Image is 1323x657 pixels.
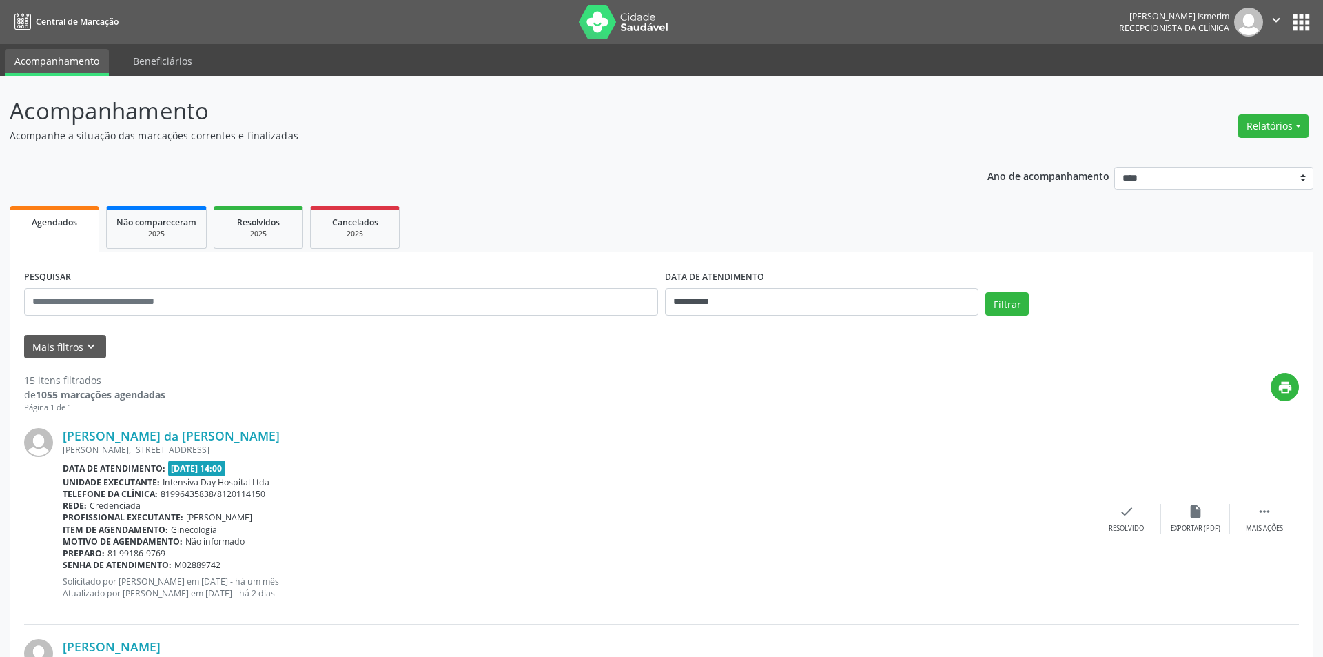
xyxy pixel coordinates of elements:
span: M02889742 [174,559,220,571]
b: Unidade executante: [63,476,160,488]
p: Acompanhe a situação das marcações correntes e finalizadas [10,128,922,143]
span: Cancelados [332,216,378,228]
span: Intensiva Day Hospital Ltda [163,476,269,488]
div: Mais ações [1246,524,1283,534]
a: Beneficiários [123,49,202,73]
strong: 1055 marcações agendadas [36,388,165,401]
span: Ginecologia [171,524,217,536]
i: keyboard_arrow_down [83,339,99,354]
a: Acompanhamento [5,49,109,76]
div: [PERSON_NAME] Ismerim [1119,10,1229,22]
i: print [1278,380,1293,395]
p: Ano de acompanhamento [987,167,1109,184]
img: img [24,428,53,457]
div: Exportar (PDF) [1171,524,1220,534]
b: Profissional executante: [63,512,183,523]
span: 81 99186-9769 [107,547,165,559]
button: Mais filtroskeyboard_arrow_down [24,335,106,359]
button: apps [1289,10,1313,34]
b: Item de agendamento: [63,524,168,536]
div: 15 itens filtrados [24,373,165,387]
b: Senha de atendimento: [63,559,172,571]
b: Data de atendimento: [63,463,165,474]
span: 81996435838/8120114150 [161,488,265,500]
button:  [1263,8,1289,37]
span: Não informado [185,536,245,547]
span: [DATE] 14:00 [168,461,226,476]
i: insert_drive_file [1188,504,1203,519]
div: 2025 [320,229,389,239]
button: Relatórios [1238,114,1309,138]
span: [PERSON_NAME] [186,512,252,523]
a: Central de Marcação [10,10,119,33]
span: Resolvidos [237,216,280,228]
p: Solicitado por [PERSON_NAME] em [DATE] - há um mês Atualizado por [PERSON_NAME] em [DATE] - há 2 ... [63,576,1092,599]
span: Credenciada [90,500,141,512]
a: [PERSON_NAME] da [PERSON_NAME] [63,428,280,443]
div: de [24,387,165,402]
b: Telefone da clínica: [63,488,158,500]
div: Resolvido [1109,524,1144,534]
span: Agendados [32,216,77,228]
i:  [1269,12,1284,28]
b: Rede: [63,500,87,512]
button: Filtrar [985,292,1029,316]
p: Acompanhamento [10,94,922,128]
label: PESQUISAR [24,267,71,288]
div: Página 1 de 1 [24,402,165,414]
span: Central de Marcação [36,16,119,28]
i:  [1257,504,1272,519]
i: check [1119,504,1134,519]
button: print [1271,373,1299,401]
a: [PERSON_NAME] [63,639,161,654]
label: DATA DE ATENDIMENTO [665,267,764,288]
div: 2025 [116,229,196,239]
b: Motivo de agendamento: [63,536,183,547]
span: Não compareceram [116,216,196,228]
div: 2025 [224,229,293,239]
b: Preparo: [63,547,105,559]
div: [PERSON_NAME], [STREET_ADDRESS] [63,444,1092,456]
img: img [1234,8,1263,37]
span: Recepcionista da clínica [1119,22,1229,34]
